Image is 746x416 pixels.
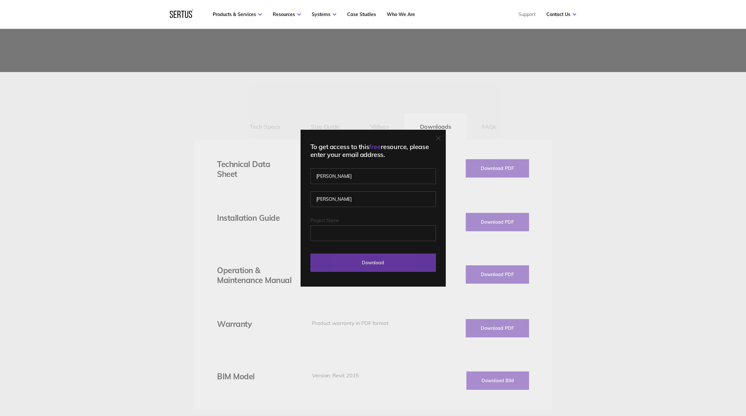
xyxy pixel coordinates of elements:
input: Download [310,254,436,272]
a: Support [519,11,536,17]
div: To get access to this resource, please enter your email address. [310,143,436,159]
input: First name* [310,168,436,184]
input: Last name* [310,191,436,207]
a: Case Studies [347,11,376,17]
a: Contact Us [546,11,576,17]
span: free [369,142,381,151]
span: Project Name [310,217,339,223]
a: Who We Are [387,11,415,17]
a: Resources [273,11,301,17]
iframe: Chat Widget [713,385,746,416]
a: Products & Services [213,11,262,17]
a: Systems [312,11,336,17]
